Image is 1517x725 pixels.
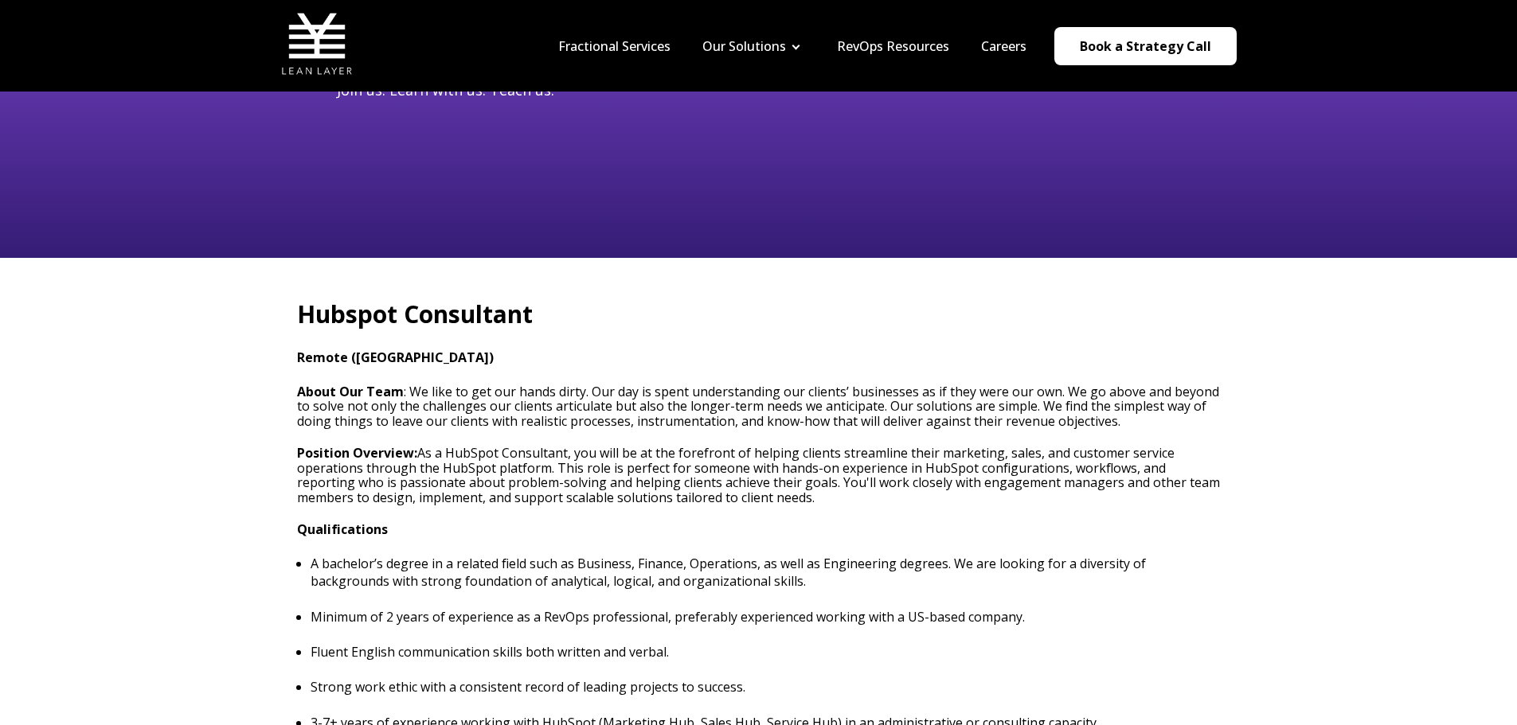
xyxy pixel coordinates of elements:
strong: Qualifications [297,520,388,538]
strong: Position Overview: [297,444,417,462]
div: Navigation Menu [542,37,1042,55]
a: Fractional Services [558,37,671,55]
span: As a HubSpot Consultant, you will be at the forefront of helping clients streamline their marketi... [297,444,1220,505]
strong: Remote ([GEOGRAPHIC_DATA]) [297,349,494,366]
p: Minimum of 2 years of experience as a RevOps professional, preferably experienced working with a ... [311,608,1220,626]
a: Our Solutions [702,37,786,55]
p: A bachelor’s degree in a related field such as Business, Finance, Operations, as well as Engineer... [311,555,1220,590]
img: Lean Layer Logo [281,8,353,80]
h3: : We like to get our hands dirty. Our day is spent understanding our clients’ businesses as if th... [297,384,1221,428]
a: Careers [981,37,1026,55]
a: RevOps Resources [837,37,949,55]
h2: Hubspot Consultant [297,298,1221,331]
p: Strong work ethic with a consistent record of leading projects to success. [311,678,1220,696]
p: Fluent English communication skills both written and verbal. [311,643,1220,661]
a: Book a Strategy Call [1054,27,1237,65]
strong: About Our Team [297,383,404,400]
